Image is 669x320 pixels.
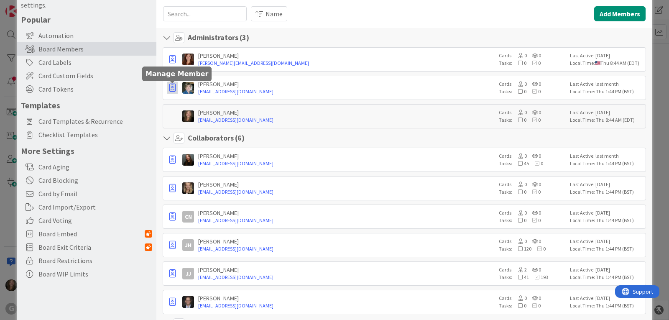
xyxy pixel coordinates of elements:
[512,117,526,123] span: 0
[38,189,152,199] span: Card by Email
[251,6,287,21] button: Name
[182,268,194,279] div: JJ
[527,52,541,59] span: 0
[595,61,600,65] img: us.png
[21,146,152,156] h5: More Settings
[38,130,152,140] span: Checklist Templates
[512,88,526,95] span: 0
[499,274,566,281] div: Tasks:
[570,245,643,253] div: Local Time: Thu 1:44 PM (BST)
[182,54,194,65] img: CA
[570,238,643,245] div: Last Active: [DATE]
[198,274,495,281] a: [EMAIL_ADDRESS][DOMAIN_NAME]
[570,59,643,67] div: Local Time: Thu 8:44 AM (EDT)
[38,256,152,266] span: Board Restrictions
[499,109,566,116] div: Cards:
[17,200,156,214] div: Card Import/Export
[182,211,194,223] div: CN
[17,29,156,42] div: Automation
[570,109,643,116] div: Last Active: [DATE]
[38,242,145,252] span: Board Exit Criteria
[198,59,495,67] a: [PERSON_NAME][EMAIL_ADDRESS][DOMAIN_NAME]
[570,88,643,95] div: Local Time: Thu 1:44 PM (BST)
[526,88,541,95] span: 0
[240,33,249,42] span: ( 3 )
[594,6,646,21] button: Add Members
[499,181,566,188] div: Cards:
[570,181,643,188] div: Last Active: [DATE]
[198,266,495,274] div: [PERSON_NAME]
[499,245,566,253] div: Tasks:
[188,33,249,42] h4: Administrators
[499,188,566,196] div: Tasks:
[570,160,643,167] div: Local Time: Thu 1:44 PM (BST)
[198,80,495,88] div: [PERSON_NAME]
[198,52,495,59] div: [PERSON_NAME]
[21,100,152,110] h5: Templates
[513,210,527,216] span: 0
[163,6,247,21] input: Search...
[188,133,245,143] h4: Collaborators
[38,116,152,126] span: Card Templates & Recurrence
[38,84,152,94] span: Card Tokens
[499,88,566,95] div: Tasks:
[21,14,152,25] h5: Popular
[570,152,643,160] div: Last Active: last month
[17,56,156,69] div: Card Labels
[38,229,145,239] span: Board Embed
[529,274,548,280] span: 193
[17,42,156,56] div: Board Members
[499,152,566,160] div: Cards:
[570,217,643,224] div: Local Time: Thu 1:44 PM (BST)
[570,80,643,88] div: Last Active: last month
[182,110,194,122] img: SB
[527,153,541,159] span: 0
[499,238,566,245] div: Cards:
[182,239,194,251] div: JH
[499,302,566,310] div: Tasks:
[499,266,566,274] div: Cards:
[38,71,152,81] span: Card Custom Fields
[182,182,194,194] img: BS
[198,209,495,217] div: [PERSON_NAME]
[266,9,283,19] span: Name
[570,274,643,281] div: Local Time: Thu 1:44 PM (BST)
[513,52,527,59] span: 0
[527,295,541,301] span: 0
[570,52,643,59] div: Last Active: [DATE]
[513,266,527,273] span: 2
[527,81,541,87] span: 0
[527,181,541,187] span: 0
[512,246,531,252] span: 120
[570,266,643,274] div: Last Active: [DATE]
[198,109,495,116] div: [PERSON_NAME]
[499,80,566,88] div: Cards:
[499,116,566,124] div: Tasks:
[198,245,495,253] a: [EMAIL_ADDRESS][DOMAIN_NAME]
[38,215,152,225] span: Card Voting
[526,302,541,309] span: 0
[526,189,541,195] span: 0
[512,160,529,166] span: 45
[513,81,527,87] span: 0
[570,209,643,217] div: Last Active: [DATE]
[198,238,495,245] div: [PERSON_NAME]
[499,52,566,59] div: Cards:
[512,217,526,223] span: 0
[513,295,527,301] span: 0
[512,302,526,309] span: 0
[531,246,546,252] span: 0
[570,294,643,302] div: Last Active: [DATE]
[198,217,495,224] a: [EMAIL_ADDRESS][DOMAIN_NAME]
[182,82,194,94] img: EW
[570,116,643,124] div: Local Time: Thu 8:44 AM (EDT)
[198,294,495,302] div: [PERSON_NAME]
[198,302,495,310] a: [EMAIL_ADDRESS][DOMAIN_NAME]
[499,59,566,67] div: Tasks:
[513,153,527,159] span: 0
[527,109,541,115] span: 0
[513,109,527,115] span: 0
[512,189,526,195] span: 0
[198,152,495,160] div: [PERSON_NAME]
[513,181,527,187] span: 0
